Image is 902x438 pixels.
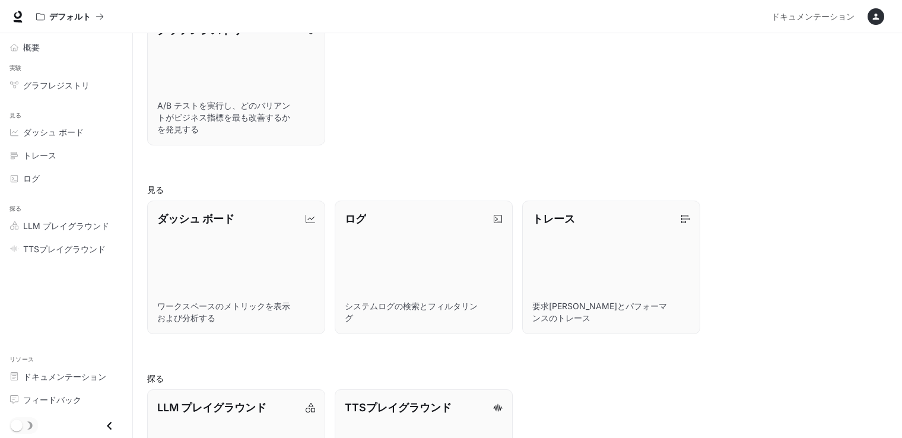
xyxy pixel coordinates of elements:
p: デフォルト [49,12,91,22]
a: 概要 [5,37,128,58]
p: ダッシュ ボード [157,211,234,227]
button: 閉じる引き出し [96,414,123,438]
span: ドキュメンテーション [23,370,106,383]
p: トレース [532,211,575,227]
span: グラフレジストリ [23,79,90,91]
span: ダッシュ ボード [23,126,84,138]
a: トレース要求[PERSON_NAME]とパフォーマンスのトレース [522,201,700,334]
span: LLM プレイグラウンド [23,220,109,232]
a: グラフレジストリ [5,75,128,96]
span: フィードバック [23,393,81,406]
p: ワークスペースのメトリックを表示および分析する [157,300,315,324]
span: トレース [23,149,56,161]
p: 要求[PERSON_NAME]とパフォーマンスのトレース [532,300,690,324]
p: システムログの検索とフィルタリング [345,300,503,324]
a: ドキュメンテーション [5,366,128,387]
a: グラフレジストリA/B テストを実行し、どのバリアントがビジネス指標を最も改善するかを発見する [147,12,325,145]
a: ドキュメンテーション [767,5,859,28]
span: ログ [23,172,40,185]
a: ログシステムログの検索とフィルタリング [335,201,513,334]
button: すべてのワークスペース [31,5,109,28]
p: TTSプレイグラウンド [345,399,452,415]
span: ドキュメンテーション [771,9,855,24]
span: ダークモードの切り替え [11,418,23,431]
span: 概要 [23,41,40,53]
a: フィードバック [5,389,128,410]
a: トレース [5,145,128,166]
a: LLM プレイグラウンド [5,215,128,236]
a: TTSプレイグラウンド [5,239,128,259]
a: ダッシュ ボードワークスペースのメトリックを表示および分析する [147,201,325,334]
a: ログ [5,168,128,189]
h2: 探る [147,372,888,385]
span: TTSプレイグラウンド [23,243,106,255]
p: ログ [345,211,366,227]
a: ダッシュ ボード [5,122,128,142]
p: A/B テストを実行し、どのバリアントがビジネス指標を最も改善するかを発見する [157,100,315,135]
p: LLM プレイグラウンド [157,399,266,415]
h2: 見る [147,183,888,196]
